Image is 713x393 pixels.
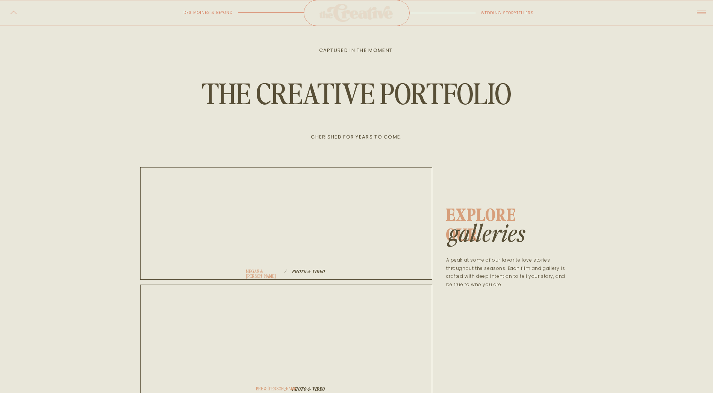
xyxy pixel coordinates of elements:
a: megan & [PERSON_NAME] [246,269,293,274]
p: des moines & beyond [162,9,233,16]
h1: the creative portfolio [201,78,513,110]
p: captured in the moment. [201,47,513,55]
h1: GALLERIES [448,219,547,251]
p: wedding storytellers [481,9,545,17]
a: Photo & video [292,269,359,273]
p: cherished for years to come. [201,134,513,141]
a: Photo & video [292,386,359,391]
p: A peak at some of our favorite love stories throughout the seasons. Each film and gallery is craf... [446,256,572,308]
h1: explore OUR [446,204,551,223]
a: Bre & [PERSON_NAME] [256,386,303,391]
